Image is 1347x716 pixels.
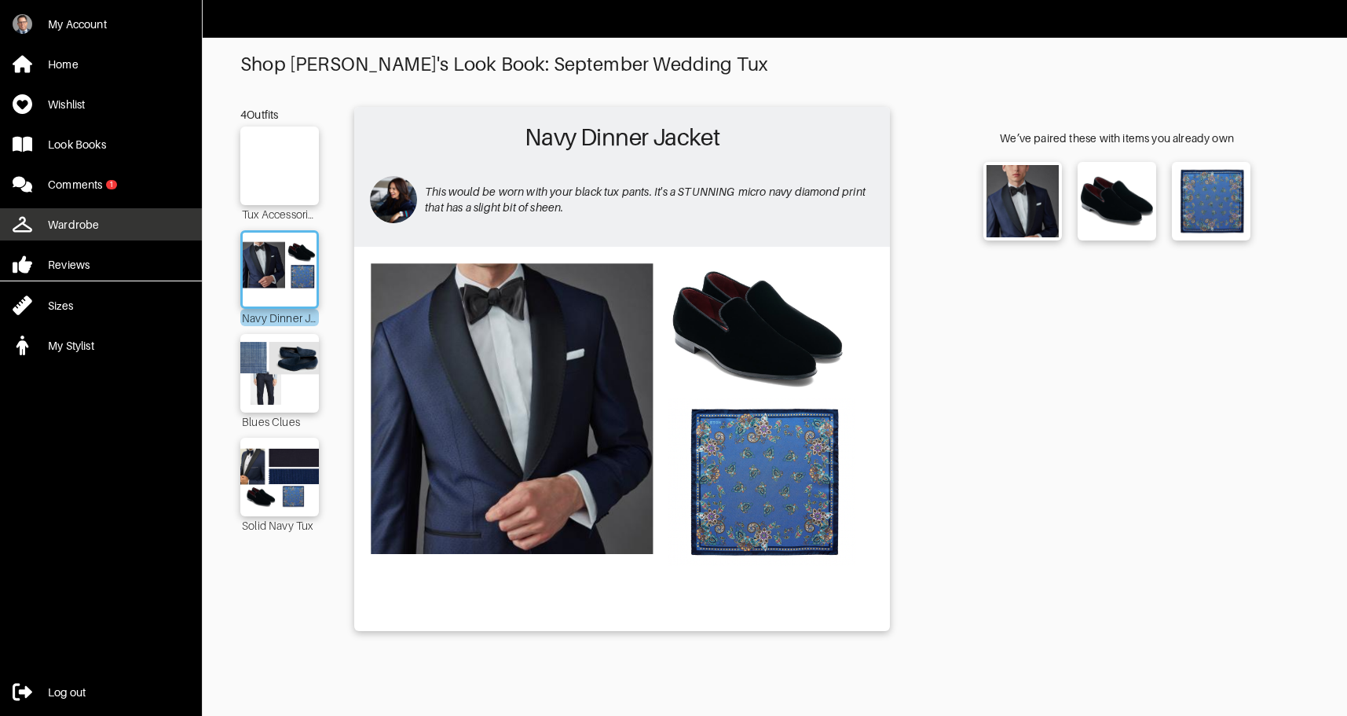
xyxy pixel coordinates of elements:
img: Outfit Blues Clues [235,342,324,405]
img: U1Z2sdQEQ8eJjLSxmP6rA21N [986,165,1059,237]
div: My Stylist [48,338,94,354]
img: Outfit Navy Dinner Jacket [239,241,321,299]
div: Solid Navy Tux [240,516,319,534]
img: avatar [370,176,417,223]
img: Dorio Venetian Loafer [1081,165,1153,237]
div: Blues Clues [240,413,319,430]
img: Outfit Navy Dinner Jacket [362,255,882,621]
div: Wishlist [48,97,85,112]
div: Shop [PERSON_NAME]'s Look Book: September Wedding Tux [240,53,1309,75]
div: 1 [109,180,113,189]
p: This would be worn with your black tux pants. It's a STUNNING micro navy diamond print that has a... [425,184,874,215]
div: Navy Dinner Jacket [240,309,319,326]
div: My Account [48,17,107,32]
div: Tux Accessories [240,205,319,222]
div: 4 Outfits [240,107,319,123]
div: Comments [48,177,102,193]
img: kXHdGJWFc7tRTJwfKsSQ1uU9 [13,14,32,34]
div: Sizes [48,298,73,314]
div: Home [48,57,79,72]
div: Reviews [48,257,90,273]
img: Outfit Solid Navy Tux [235,446,324,509]
div: Log out [48,685,86,700]
div: Look Books [48,137,106,152]
img: Paisley Silk Pocket Square [1175,165,1247,237]
div: We’ve paired these with items you already own [925,130,1309,146]
h2: Navy Dinner Jacket [362,115,882,160]
div: Wardrobe [48,217,99,233]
